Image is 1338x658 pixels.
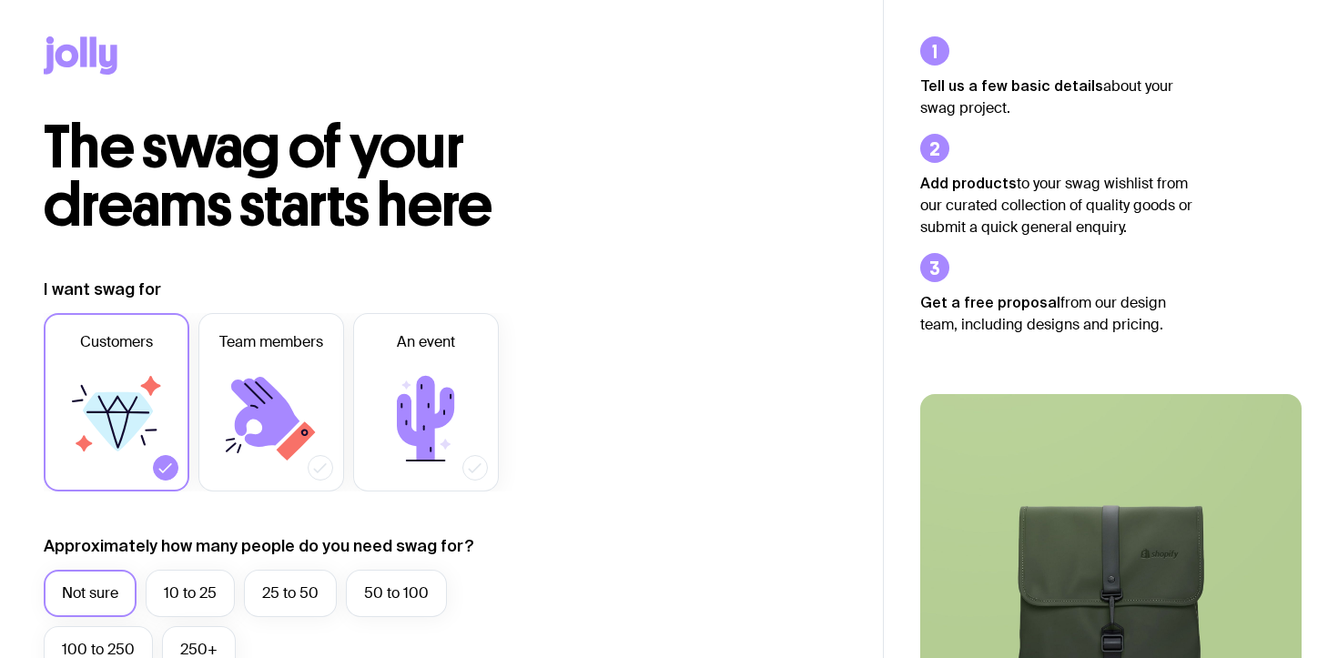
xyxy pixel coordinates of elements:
span: The swag of your dreams starts here [44,111,492,241]
p: from our design team, including designs and pricing. [920,291,1193,336]
span: Customers [80,331,153,353]
p: to your swag wishlist from our curated collection of quality goods or submit a quick general enqu... [920,172,1193,238]
label: 50 to 100 [346,570,447,617]
label: 25 to 50 [244,570,337,617]
label: 10 to 25 [146,570,235,617]
strong: Add products [920,175,1017,191]
p: about your swag project. [920,75,1193,119]
label: Approximately how many people do you need swag for? [44,535,474,557]
span: Team members [219,331,323,353]
strong: Tell us a few basic details [920,77,1103,94]
label: Not sure [44,570,137,617]
strong: Get a free proposal [920,294,1060,310]
span: An event [397,331,455,353]
label: I want swag for [44,278,161,300]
